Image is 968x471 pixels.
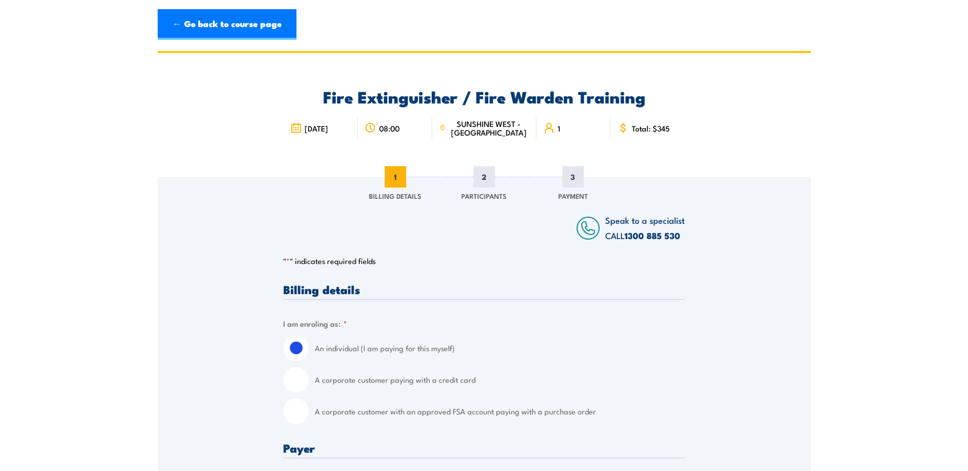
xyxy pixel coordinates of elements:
h2: Fire Extinguisher / Fire Warden Training [283,89,685,103]
h3: Payer [283,442,685,454]
span: SUNSHINE WEST - [GEOGRAPHIC_DATA] [449,119,529,137]
a: 1300 885 530 [625,229,680,242]
a: ← Go back to course page [158,9,296,40]
span: 1 [558,124,560,133]
label: An individual (I am paying for this myself) [315,335,685,361]
p: " " indicates required fields [283,256,685,266]
span: 1 [385,166,406,188]
span: 2 [474,166,495,188]
span: Speak to a specialist CALL [605,214,685,242]
span: Payment [558,191,588,201]
h3: Billing details [283,283,685,295]
span: Total: $345 [632,124,670,133]
legend: I am enroling as: [283,318,347,329]
span: [DATE] [305,124,328,133]
label: A corporate customer with an approved FSA account paying with a purchase order [315,399,685,424]
span: Billing Details [369,191,421,201]
span: 08:00 [379,124,400,133]
span: 3 [562,166,584,188]
label: A corporate customer paying with a credit card [315,367,685,392]
span: Participants [461,191,507,201]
